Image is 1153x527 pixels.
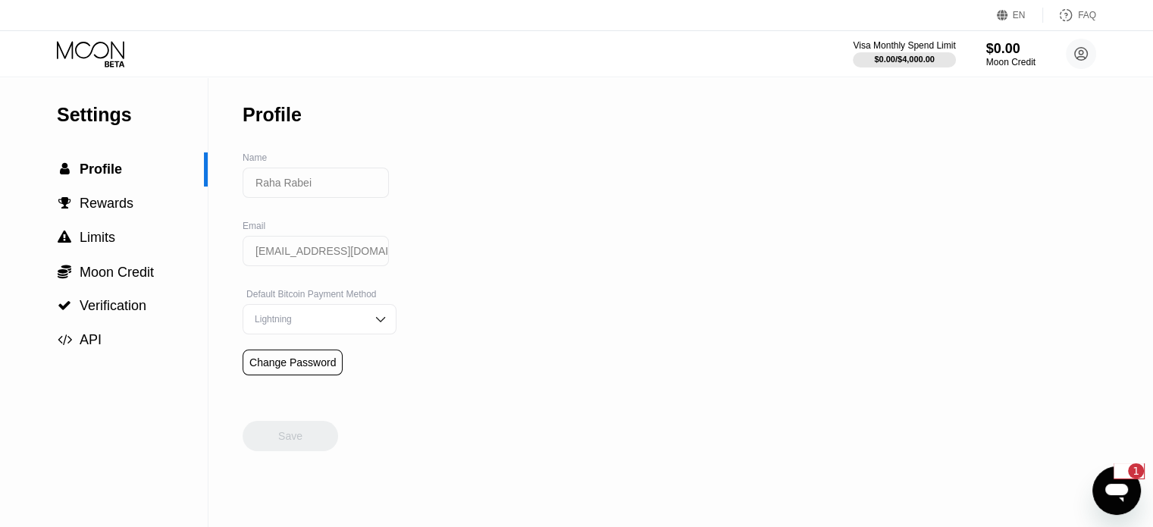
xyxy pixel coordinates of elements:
div: Visa Monthly Spend Limit$0.00/$4,000.00 [853,40,955,67]
span:  [58,196,71,210]
div: Settings [57,104,208,126]
div: FAQ [1078,10,1096,20]
span: API [80,332,102,347]
div: Change Password [249,356,336,369]
iframe: Number of unread messages [1114,463,1144,478]
div:  [57,299,72,312]
span:  [58,264,71,279]
div: FAQ [1043,8,1096,23]
div: Visa Monthly Spend Limit [853,40,955,51]
div: EN [997,8,1043,23]
span:  [58,299,71,312]
div:  [57,196,72,210]
span: Rewards [80,196,133,211]
span: Moon Credit [80,265,154,280]
div: Change Password [243,350,343,375]
iframe: Button to launch messaging window, 1 unread message [1092,466,1141,515]
div: Lightning [251,314,365,325]
span: Verification [80,298,146,313]
div:  [57,231,72,244]
div: $0.00 / $4,000.00 [874,55,935,64]
span:  [58,333,72,347]
div: $0.00 [986,41,1036,57]
div:  [57,264,72,279]
div:  [57,162,72,176]
div: $0.00Moon Credit [986,41,1036,67]
div: EN [1013,10,1026,20]
span:  [60,162,70,176]
div: Default Bitcoin Payment Method [243,289,396,300]
div: Moon Credit [986,57,1036,67]
div: Profile [243,104,302,126]
span: Profile [80,162,122,177]
span:  [58,231,71,244]
div: Email [243,221,396,231]
div:  [57,333,72,347]
div: Name [243,152,396,163]
span: Limits [80,230,115,245]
